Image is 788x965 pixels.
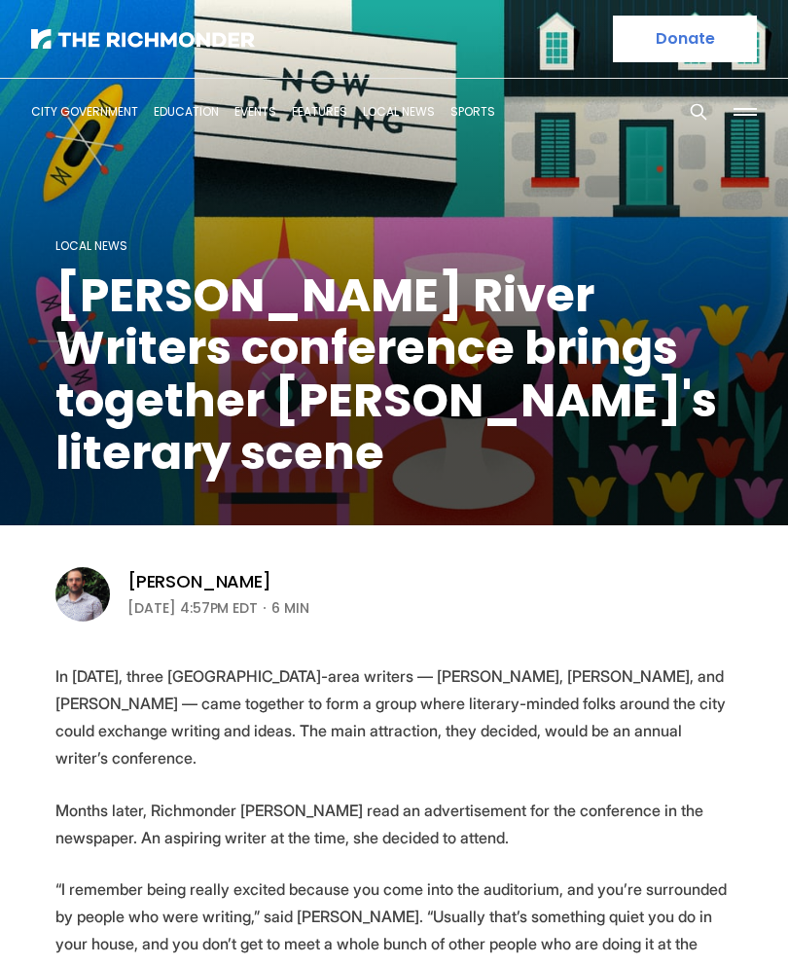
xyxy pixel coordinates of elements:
[31,29,255,49] img: The Richmonder
[55,797,733,851] p: Months later, Richmonder [PERSON_NAME] read an advertisement for the conference in the newspaper....
[127,570,271,593] a: [PERSON_NAME]
[55,269,733,480] h1: [PERSON_NAME] River Writers conference brings together [PERSON_NAME]'s literary scene
[450,103,495,120] a: Sports
[234,103,276,120] a: Events
[31,103,138,120] a: City Government
[684,97,713,126] button: Search this site
[363,103,435,120] a: Local News
[154,103,219,120] a: Education
[292,103,347,120] a: Features
[55,567,110,622] img: Brandon Haffner
[127,596,258,620] time: [DATE] 4:57PM EDT
[613,16,757,62] a: Donate
[55,662,733,771] p: In [DATE], three [GEOGRAPHIC_DATA]-area writers — [PERSON_NAME], [PERSON_NAME], and [PERSON_NAME]...
[271,596,309,620] span: 6 min
[55,237,127,254] a: Local News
